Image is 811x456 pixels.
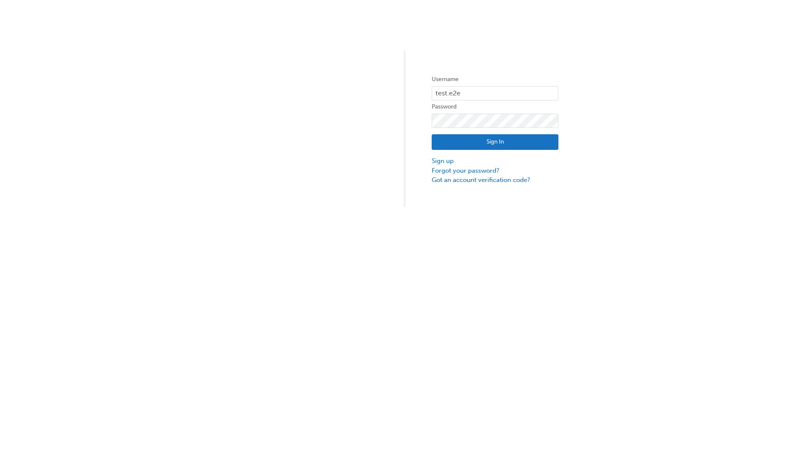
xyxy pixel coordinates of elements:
[432,74,558,84] label: Username
[432,86,558,100] input: Username
[432,175,558,185] a: Got an account verification code?
[432,102,558,112] label: Password
[432,134,558,150] button: Sign In
[432,156,558,166] a: Sign up
[432,166,558,176] a: Forgot your password?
